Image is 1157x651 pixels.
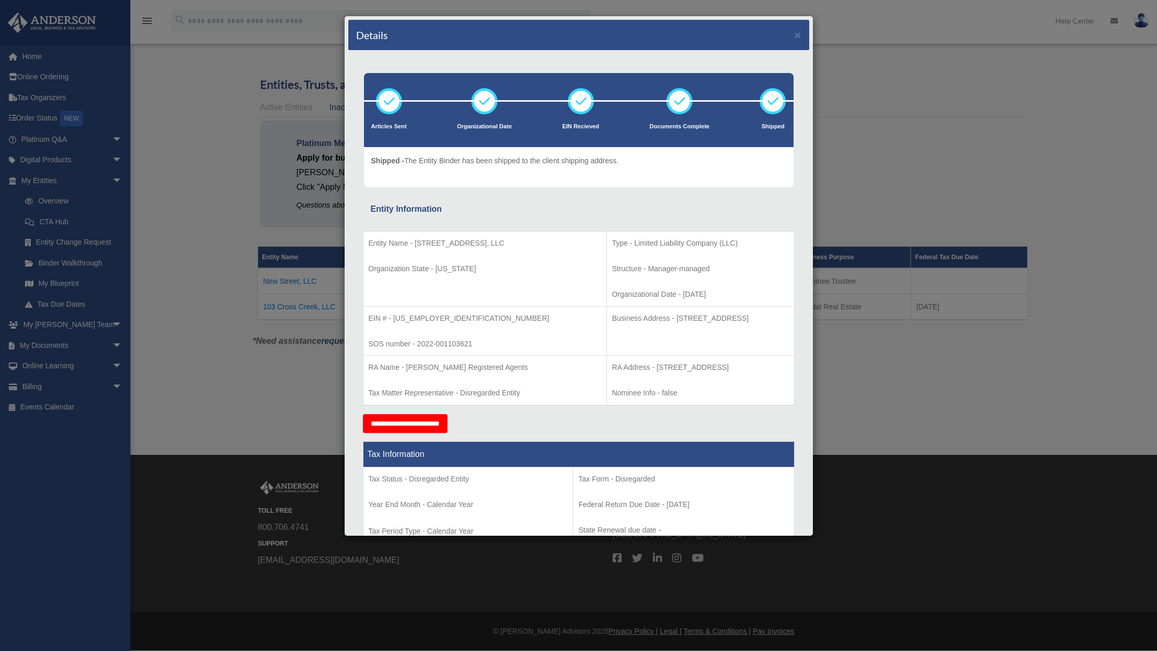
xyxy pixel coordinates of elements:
[578,473,788,486] p: Tax Form - Disregarded
[369,473,568,486] p: Tax Status - Disregarded Entity
[371,122,407,132] p: Articles Sent
[578,524,788,537] p: State Renewal due date -
[795,29,801,40] button: ×
[612,262,789,275] p: Structure - Manager-managed
[369,262,601,275] p: Organization State - [US_STATE]
[612,312,789,325] p: Business Address - [STREET_ADDRESS]
[457,122,512,132] p: Organizational Date
[612,237,789,250] p: Type - Limited Liability Company (LLC)
[650,122,710,132] p: Documents Complete
[369,498,568,511] p: Year End Month - Calendar Year
[363,467,573,544] td: Tax Period Type - Calendar Year
[369,387,601,400] p: Tax Matter Representative - Disregarded Entity
[612,288,789,301] p: Organizational Date - [DATE]
[562,122,599,132] p: EIN Recieved
[369,361,601,374] p: RA Name - [PERSON_NAME] Registered Agents
[612,361,789,374] p: RA Address - [STREET_ADDRESS]
[760,122,786,132] p: Shipped
[578,498,788,511] p: Federal Return Due Date - [DATE]
[371,154,619,167] p: The Entity Binder has been shipped to the client shipping address.
[371,156,405,165] span: Shipped -
[363,441,794,467] th: Tax Information
[369,312,601,325] p: EIN # - [US_EMPLOYER_IDENTIFICATION_NUMBER]
[369,237,601,250] p: Entity Name - [STREET_ADDRESS], LLC
[371,202,787,216] div: Entity Information
[356,28,388,42] h4: Details
[612,387,789,400] p: Nominee Info - false
[369,337,601,351] p: SOS number - 2022-001103621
